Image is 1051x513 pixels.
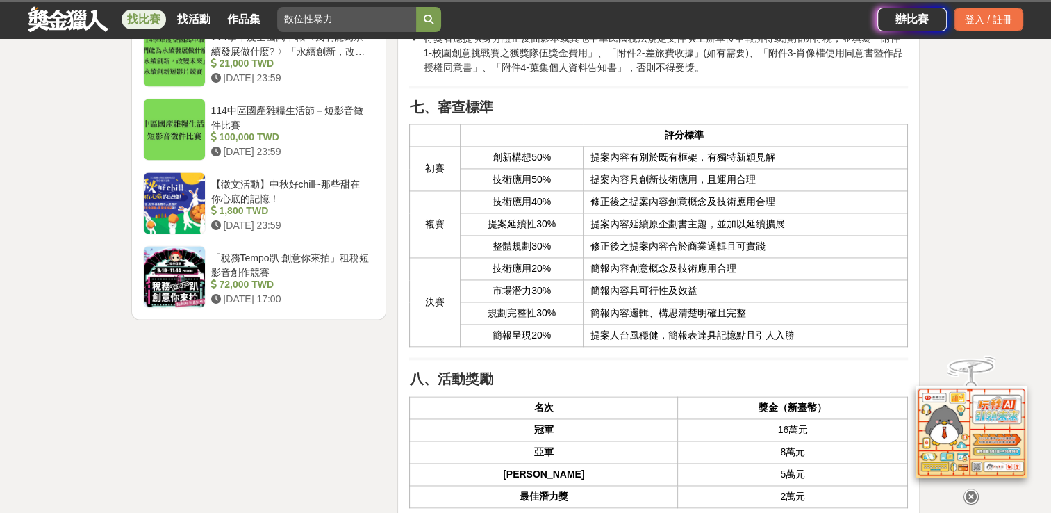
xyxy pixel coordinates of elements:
[410,191,461,258] td: 複賽
[461,302,584,325] td: 規劃完整性30%
[583,236,908,258] td: 修正後之提案內容合於商業邏輯且可實踐
[143,172,375,234] a: 【徵文活動】中秋好chill~那些甜在你心底的記憶！ 1,800 TWD [DATE] 23:59
[583,191,908,213] td: 修正後之提案內容創意概念及技術應用合理
[211,292,370,307] div: [DATE] 17:00
[410,464,678,486] th: [PERSON_NAME]
[410,441,678,464] th: 亞軍
[461,236,584,258] td: 整體規劃30%
[678,397,908,419] th: 獎金（新臺幣）
[954,8,1023,31] div: 登入 / 註冊
[583,280,908,302] td: 簡報內容具可行性及效益
[409,99,493,115] strong: 七、審查標準
[143,245,375,308] a: 「稅務Tempo趴 創意你來拍」租稅短影音創作競賽 72,000 TWD [DATE] 17:00
[143,24,375,87] a: 114學年度全國高中職〈我們能為永續發展做什麼? 〉「永續創新，改變未來」永續創新短影片競賽 21,000 TWD [DATE] 23:59
[211,56,370,71] div: 21,000 TWD
[143,98,375,161] a: 114中區國產雜糧生活節－短影音徵件比賽 100,000 TWD [DATE] 23:59
[461,258,584,280] td: 技術應用20%
[461,124,908,147] th: 評分標準
[583,302,908,325] td: 簡報內容邏輯、構思清楚明確且完整
[211,145,370,159] div: [DATE] 23:59
[410,258,461,347] td: 決賽
[461,213,584,236] td: 提案延續性30%
[583,258,908,280] td: 簡報內容創意概念及技術應用合理
[122,10,166,29] a: 找比賽
[423,31,908,75] li: 得獎者應提供身分證正反面影本或其他中華民國稅法規定文件供主辦單位申報所得或預扣所得稅，並填寫「附件1-校園創意挑戰賽之獲獎隊伍獎金費用」、「附件2-差旅費收據」(如有需要)、「附件3-肖像權使用...
[211,130,370,145] div: 100,000 TWD
[916,386,1027,478] img: d2146d9a-e6f6-4337-9592-8cefde37ba6b.png
[583,325,908,347] td: 提案人台風穩健，簡報表達具記憶點且引人入勝
[211,104,370,130] div: 114中區國產雜糧生活節－短影音徵件比賽
[461,169,584,191] td: 技術應用50%
[678,486,908,508] td: 2萬元
[678,464,908,486] td: 5萬元
[410,147,461,191] td: 初賽
[211,251,370,277] div: 「稅務Tempo趴 創意你來拍」租稅短影音創作競賽
[409,371,493,386] strong: 八、活動獎勵
[461,147,584,169] td: 創新構想50%
[211,204,370,218] div: 1,800 TWD
[410,419,678,441] th: 冠軍
[211,177,370,204] div: 【徵文活動】中秋好chill~那些甜在你心底的記憶！
[222,10,266,29] a: 作品集
[211,71,370,85] div: [DATE] 23:59
[678,419,908,441] td: 16萬元
[410,397,678,419] th: 名次
[461,191,584,213] td: 技術應用40%
[583,169,908,191] td: 提案內容具創新技術應用，且運用合理
[211,277,370,292] div: 72,000 TWD
[461,325,584,347] td: 簡報呈現20%
[583,213,908,236] td: 提案內容延續原企劃書主題，並加以延續擴展
[277,7,416,32] input: 2025「洗手新日常：全民 ALL IN」洗手歌全台徵選
[877,8,947,31] a: 辦比賽
[410,486,678,508] th: 最佳潛力獎
[211,218,370,233] div: [DATE] 23:59
[678,441,908,464] td: 8萬元
[211,30,370,56] div: 114學年度全國高中職〈我們能為永續發展做什麼? 〉「永續創新，改變未來」永續創新短影片競賽
[583,147,908,169] td: 提案內容有別於既有框架，有獨特新穎見解
[172,10,216,29] a: 找活動
[461,280,584,302] td: 市場潛力30%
